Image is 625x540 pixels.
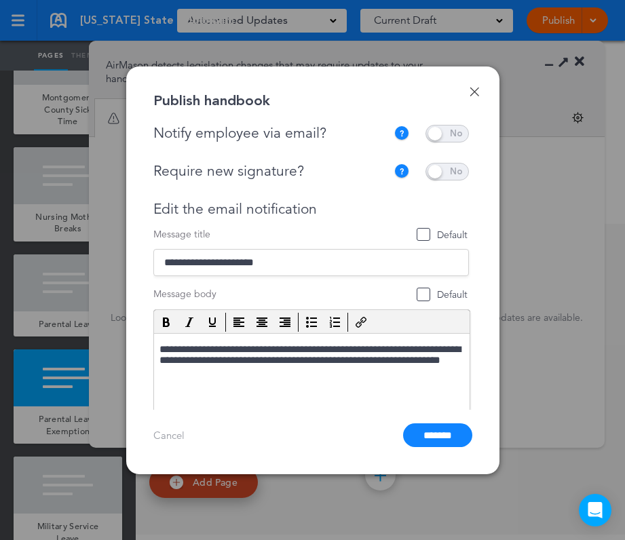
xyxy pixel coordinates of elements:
[153,201,469,218] div: Edit the email notification
[251,313,273,332] div: Align center
[228,313,250,332] div: Align left
[153,228,210,241] span: Message title
[417,288,468,301] span: Default
[178,313,200,332] div: Italic
[153,94,270,108] div: Publish handbook
[417,229,468,242] span: Default
[155,313,177,332] div: Bold
[579,494,611,526] div: Open Intercom Messenger
[274,313,296,332] div: Align right
[350,313,372,332] div: Insert/edit link
[324,313,345,332] div: Numbered list
[153,288,216,301] span: Message body
[394,163,410,180] img: tooltip_icon.svg
[153,125,394,142] div: Notify employee via email?
[154,334,470,456] iframe: Rich Text Area. Press ALT-F9 for menu. Press ALT-F10 for toolbar. Press ALT-0 for help
[470,87,479,96] a: Done
[153,429,185,442] a: Cancel
[202,313,223,332] div: Underline
[301,313,322,332] div: Bullet list
[394,126,410,142] img: tooltip_icon.svg
[153,163,387,180] div: Require new signature?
